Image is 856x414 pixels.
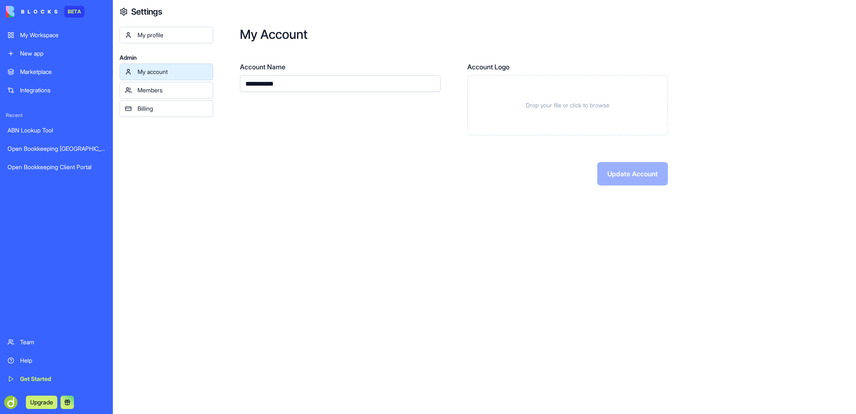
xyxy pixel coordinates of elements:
span: Admin [120,53,213,62]
a: Billing [120,100,213,117]
img: logo [6,6,58,18]
div: Drop your file or click to browse [467,75,668,135]
a: Integrations [3,82,110,99]
div: Open Bookkeeping Client Portal [8,163,105,171]
a: My account [120,63,213,80]
a: Marketplace [3,63,110,80]
div: ABN Lookup Tool [8,126,105,135]
a: My profile [120,27,213,43]
label: Account Logo [467,62,668,72]
a: My Workspace [3,27,110,43]
img: ACg8ocKLiuxVlZxYqIFm0sXpc2U2V2xjLcGUMZAI5jTIVym1qABw4lvf=s96-c [4,396,18,409]
a: New app [3,45,110,62]
div: BETA [64,6,84,18]
div: Open Bookkeeping [GEOGRAPHIC_DATA] Mentor Platform [8,145,105,153]
div: Billing [138,104,208,113]
button: Upgrade [26,396,57,409]
div: My Workspace [20,31,105,39]
span: Drop your file or click to browse [526,101,609,109]
a: Members [120,82,213,99]
a: ABN Lookup Tool [3,122,110,139]
a: Get Started [3,371,110,387]
span: Recent [3,112,110,119]
div: Marketplace [20,68,105,76]
a: Open Bookkeeping [GEOGRAPHIC_DATA] Mentor Platform [3,140,110,157]
h4: Settings [131,6,162,18]
a: Upgrade [26,398,57,406]
div: My profile [138,31,208,39]
h2: My Account [240,27,829,42]
div: Members [138,86,208,94]
div: New app [20,49,105,58]
div: Integrations [20,86,105,94]
div: Get Started [20,375,105,383]
a: Help [3,352,110,369]
div: My account [138,68,208,76]
a: BETA [6,6,84,18]
a: Open Bookkeeping Client Portal [3,159,110,175]
a: Team [3,334,110,351]
div: Team [20,338,105,346]
div: Help [20,356,105,365]
label: Account Name [240,62,441,72]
